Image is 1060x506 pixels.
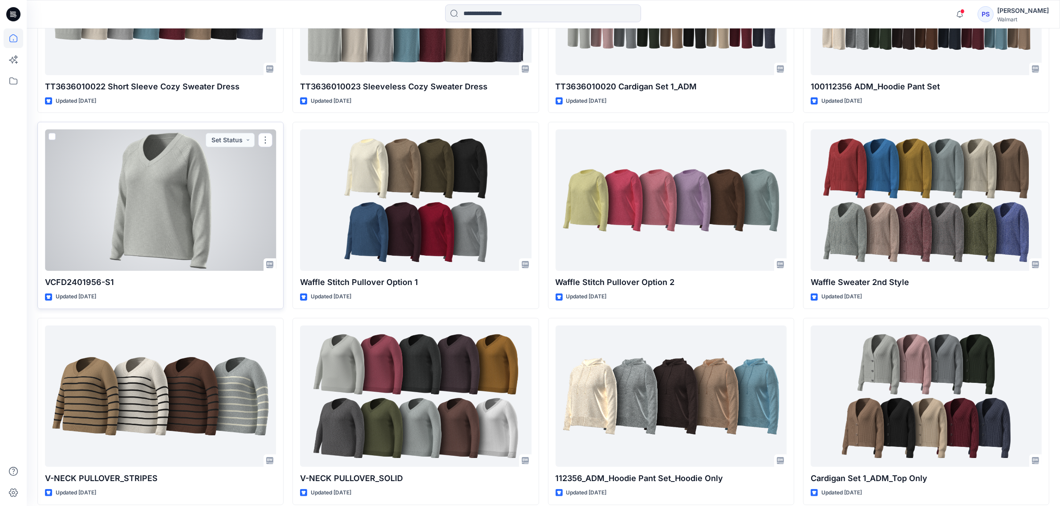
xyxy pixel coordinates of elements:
p: Updated [DATE] [821,292,862,301]
p: 112356_ADM_Hoodie Pant Set_Hoodie Only [556,472,787,485]
p: V-NECK PULLOVER_SOLID [300,472,531,485]
p: Updated [DATE] [56,292,96,301]
p: V-NECK PULLOVER_STRIPES [45,472,276,485]
p: VCFD2401956-S1 [45,276,276,289]
a: Waffle Stitch Pullover Option 1 [300,129,531,271]
p: Updated [DATE] [821,488,862,498]
div: Walmart [997,16,1049,23]
div: [PERSON_NAME] [997,5,1049,16]
p: Updated [DATE] [56,96,96,106]
a: V-NECK PULLOVER_STRIPES [45,325,276,467]
p: Updated [DATE] [566,488,607,498]
p: TT3636010022 Short Sleeve Cozy Sweater Dress [45,80,276,93]
p: Waffle Stitch Pullover Option 2 [556,276,787,289]
p: 100112356 ADM_Hoodie Pant Set [811,80,1042,93]
p: TT3636010020 Cardigan Set 1_ADM [556,80,787,93]
p: TT3636010023 Sleeveless Cozy Sweater Dress [300,80,531,93]
p: Waffle Sweater 2nd Style [811,276,1042,289]
p: Updated [DATE] [566,292,607,301]
a: VCFD2401956-S1 [45,129,276,271]
a: Waffle Stitch Pullover Option 2 [556,129,787,271]
p: Updated [DATE] [311,488,351,498]
p: Cardigan Set 1_ADM_Top Only [811,472,1042,485]
p: Updated [DATE] [311,96,351,106]
div: PS [978,6,994,22]
p: Updated [DATE] [566,96,607,106]
a: V-NECK PULLOVER_SOLID [300,325,531,467]
a: Waffle Sweater 2nd Style [811,129,1042,271]
p: Waffle Stitch Pullover Option 1 [300,276,531,289]
p: Updated [DATE] [821,96,862,106]
a: 112356_ADM_Hoodie Pant Set_Hoodie Only [556,325,787,467]
p: Updated [DATE] [311,292,351,301]
p: Updated [DATE] [56,488,96,498]
a: Cardigan Set 1_ADM_Top Only [811,325,1042,467]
